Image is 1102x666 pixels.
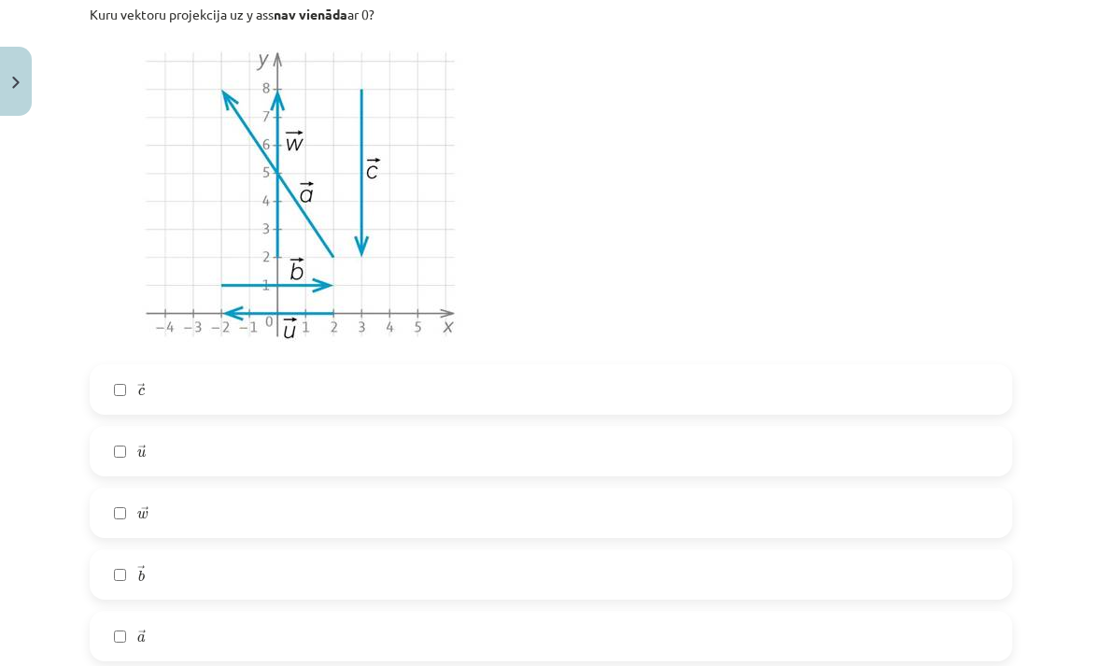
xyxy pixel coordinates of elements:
span: → [137,383,145,394]
span: u [137,449,146,458]
span: → [141,506,148,517]
span: c [138,388,145,396]
strong: nav vienāda [274,6,347,22]
span: a [137,634,146,643]
p: Kuru vektoru projekcija uz y ass ar 0? [90,5,1012,24]
span: → [138,630,146,641]
span: b [138,570,145,582]
span: → [138,445,146,456]
span: → [137,565,145,576]
img: icon-close-lesson-0947bae3869378f0d4975bcd49f059093ad1ed9edebbc8119c70593378902aed.svg [12,77,20,89]
span: w [137,511,148,519]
